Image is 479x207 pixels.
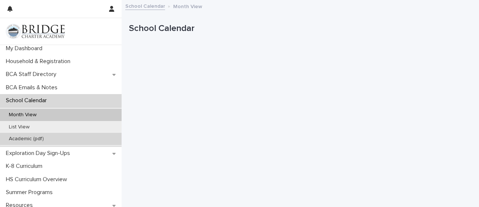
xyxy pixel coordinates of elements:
[3,97,53,104] p: School Calendar
[3,71,62,78] p: BCA Staff Directory
[3,189,59,196] p: Summer Programs
[3,58,76,65] p: Household & Registration
[3,84,63,91] p: BCA Emails & Notes
[3,136,50,142] p: Academic (pdf)
[3,163,48,170] p: K-8 Curriculum
[125,1,165,10] a: School Calendar
[3,112,42,118] p: Month View
[3,150,76,157] p: Exploration Day Sign-Ups
[129,23,469,34] p: School Calendar
[3,45,48,52] p: My Dashboard
[6,24,65,39] img: V1C1m3IdTEidaUdm9Hs0
[3,176,73,183] p: HS Curriculum Overview
[173,2,202,10] p: Month View
[3,124,35,130] p: List View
